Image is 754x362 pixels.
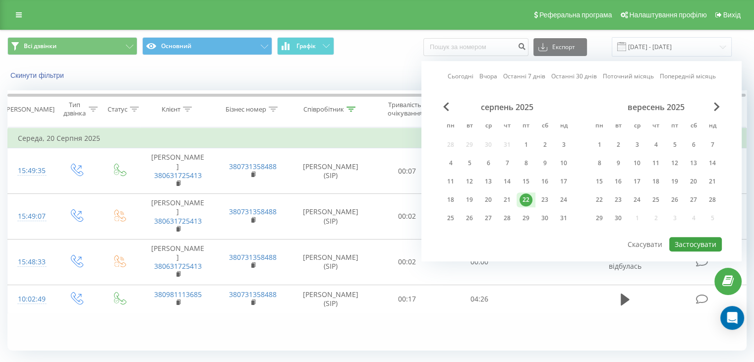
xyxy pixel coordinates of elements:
div: 20 [687,175,700,188]
div: Статус [108,105,127,114]
div: вт 12 серп 2025 р. [460,174,479,189]
div: 26 [463,212,476,225]
div: пт 8 серп 2025 р. [517,156,535,171]
div: ср 10 вер 2025 р. [628,156,646,171]
div: чт 7 серп 2025 р. [498,156,517,171]
div: ср 20 серп 2025 р. [479,192,498,207]
div: 6 [482,157,495,170]
div: 25 [649,193,662,206]
div: 12 [463,175,476,188]
div: серпень 2025 [441,102,573,112]
div: 19 [668,175,681,188]
div: пт 29 серп 2025 р. [517,211,535,226]
a: 380731358488 [229,207,277,216]
td: [PERSON_NAME] [140,239,215,285]
div: пт 19 вер 2025 р. [665,174,684,189]
div: сб 16 серп 2025 р. [535,174,554,189]
div: 17 [631,175,643,188]
div: 29 [593,212,606,225]
button: Застосувати [669,237,722,251]
button: Всі дзвінки [7,37,137,55]
div: 18 [649,175,662,188]
div: 15:49:07 [18,207,44,226]
button: Основний [142,37,272,55]
button: Скинути фільтри [7,71,69,80]
div: 22 [593,193,606,206]
div: вт 30 вер 2025 р. [609,211,628,226]
td: [PERSON_NAME] [140,148,215,194]
div: 31 [557,212,570,225]
div: сб 20 вер 2025 р. [684,174,703,189]
div: 18 [444,193,457,206]
div: пн 22 вер 2025 р. [590,192,609,207]
div: 15 [593,175,606,188]
div: 3 [557,138,570,151]
span: Previous Month [443,102,449,111]
div: 10:02:49 [18,290,44,309]
div: 28 [706,193,719,206]
div: 2 [538,138,551,151]
a: 380981113685 [154,290,202,299]
div: пн 4 серп 2025 р. [441,156,460,171]
div: чт 4 вер 2025 р. [646,137,665,152]
div: вересень 2025 [590,102,722,112]
div: 13 [687,157,700,170]
div: 7 [706,138,719,151]
div: 5 [463,157,476,170]
div: пт 15 серп 2025 р. [517,174,535,189]
button: Графік [277,37,334,55]
td: 00:02 [371,194,443,240]
div: 15 [520,175,532,188]
div: вт 5 серп 2025 р. [460,156,479,171]
button: Скасувати [622,237,668,251]
div: сб 13 вер 2025 р. [684,156,703,171]
div: 7 [501,157,514,170]
span: Налаштування профілю [629,11,706,19]
div: 12 [668,157,681,170]
div: нд 10 серп 2025 р. [554,156,573,171]
div: нд 3 серп 2025 р. [554,137,573,152]
div: вт 16 вер 2025 р. [609,174,628,189]
div: 1 [520,138,532,151]
div: сб 9 серп 2025 р. [535,156,554,171]
a: Поточний місяць [603,72,654,81]
td: 00:02 [371,239,443,285]
div: пн 15 вер 2025 р. [590,174,609,189]
div: нд 24 серп 2025 р. [554,192,573,207]
div: пт 26 вер 2025 р. [665,192,684,207]
div: пт 1 серп 2025 р. [517,137,535,152]
a: Попередній місяць [660,72,716,81]
div: 8 [593,157,606,170]
div: Тип дзвінка [62,101,86,118]
div: Співробітник [303,105,344,114]
a: 380631725413 [154,261,202,271]
div: 16 [538,175,551,188]
div: ср 13 серп 2025 р. [479,174,498,189]
div: сб 27 вер 2025 р. [684,192,703,207]
div: 14 [706,157,719,170]
div: 17 [557,175,570,188]
td: [PERSON_NAME] (SIP) [290,239,371,285]
abbr: понеділок [443,119,458,134]
div: ср 24 вер 2025 р. [628,192,646,207]
div: нд 17 серп 2025 р. [554,174,573,189]
td: 04:26 [443,285,515,313]
div: 21 [706,175,719,188]
div: 27 [687,193,700,206]
div: нд 31 серп 2025 р. [554,211,573,226]
div: пн 11 серп 2025 р. [441,174,460,189]
div: 10 [631,157,643,170]
a: 380631725413 [154,171,202,180]
span: Графік [296,43,316,50]
div: сб 2 серп 2025 р. [535,137,554,152]
div: сб 6 вер 2025 р. [684,137,703,152]
a: 380731358488 [229,162,277,171]
span: Вихід [723,11,741,19]
input: Пошук за номером [423,38,528,56]
div: 22 [520,193,532,206]
td: [PERSON_NAME] (SIP) [290,148,371,194]
div: Клієнт [162,105,180,114]
td: [PERSON_NAME] (SIP) [290,285,371,313]
div: чт 14 серп 2025 р. [498,174,517,189]
div: 3 [631,138,643,151]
